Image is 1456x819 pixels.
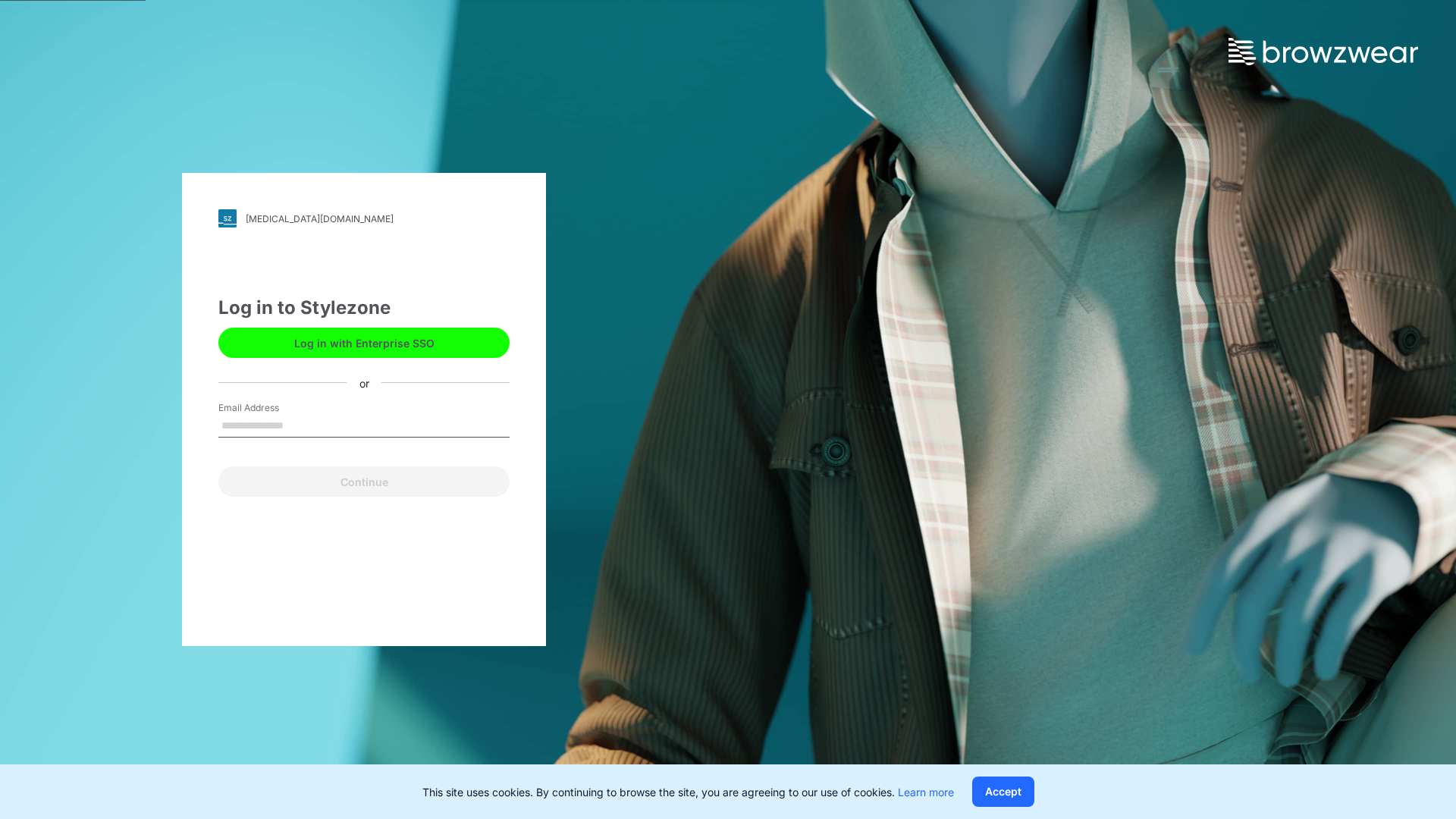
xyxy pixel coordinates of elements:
[422,784,954,800] p: This site uses cookies. By continuing to browse the site, you are agreeing to our use of cookies.
[218,294,510,322] div: Log in to Stylezone
[1228,38,1418,65] img: browzwear-logo.73288ffb.svg
[218,328,510,358] button: Log in with Enterprise SSO
[218,209,237,227] img: svg+xml;base64,PHN2ZyB3aWR0aD0iMjgiIGhlaWdodD0iMjgiIHZpZXdCb3g9IjAgMCAyOCAyOCIgZmlsbD0ibm9uZSIgeG...
[218,401,325,415] label: Email Address
[347,375,381,391] div: or
[898,786,954,799] a: Learn more
[246,213,394,224] div: [MEDICAL_DATA][DOMAIN_NAME]
[218,209,510,227] a: [MEDICAL_DATA][DOMAIN_NAME]
[972,777,1034,807] button: Accept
